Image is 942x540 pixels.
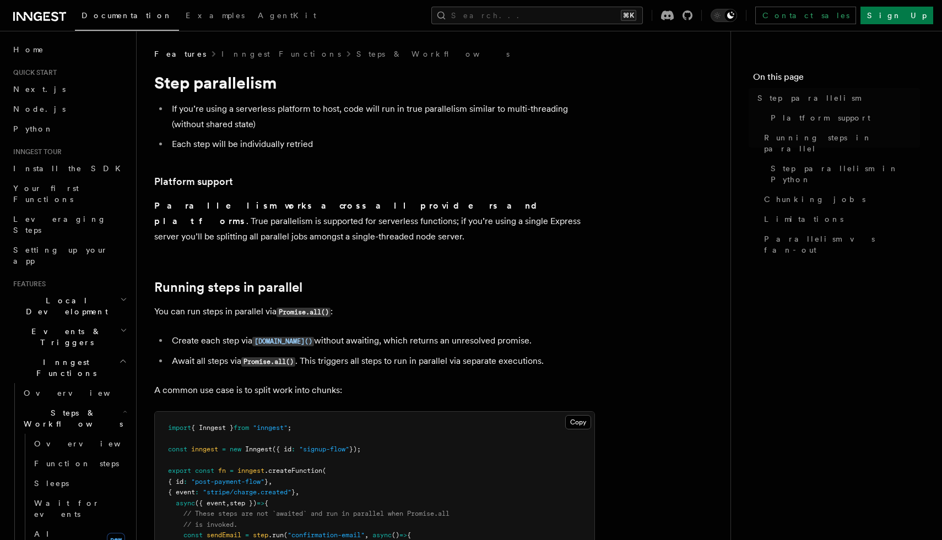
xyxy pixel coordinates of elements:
p: . True parallelism is supported for serverless functions; if you’re using a single Express server... [154,198,595,244]
span: // is invoked. [183,521,237,528]
span: "signup-flow" [299,445,349,453]
span: .run [268,531,284,539]
p: You can run steps in parallel via : [154,304,595,320]
span: Documentation [82,11,172,20]
span: Python [13,124,53,133]
span: () [392,531,399,539]
button: Local Development [9,291,129,321]
a: Running steps in parallel [760,128,920,159]
span: from [234,424,249,432]
span: ; [288,424,291,432]
span: Step parallelism in Python [771,163,920,185]
button: Search...⌘K [431,7,643,24]
span: Running steps in parallel [764,132,920,154]
span: const [195,467,214,474]
button: Inngest Functions [9,352,129,383]
span: : [183,478,187,486]
span: sendEmail [207,531,241,539]
span: ({ id [272,445,291,453]
span: Inngest [245,445,272,453]
span: fn [218,467,226,474]
span: step [253,531,268,539]
code: Promise.all() [241,357,295,367]
a: Node.js [9,99,129,119]
span: : [195,488,199,496]
span: Features [9,280,46,288]
li: Await all steps via . This triggers all steps to run in parallel via separate executions. [169,353,595,369]
a: Home [9,40,129,59]
a: Function steps [30,454,129,473]
span: import [168,424,191,432]
span: Examples [186,11,245,20]
a: Inngest Functions [221,48,341,59]
a: Platform support [154,174,233,189]
a: Overview [30,434,129,454]
a: Documentation [75,3,179,31]
a: Sleeps [30,473,129,493]
span: Home [13,44,44,55]
span: Wait for events [34,499,100,519]
li: If you’re using a serverless platform to host, code will run in true parallelism similar to multi... [169,101,595,132]
a: Leveraging Steps [9,209,129,240]
kbd: ⌘K [621,10,636,21]
span: AgentKit [258,11,316,20]
span: }); [349,445,361,453]
span: , [226,499,230,507]
span: Local Development [9,295,120,317]
a: AgentKit [251,3,323,30]
span: export [168,467,191,474]
span: Function steps [34,459,119,468]
span: ({ event [195,499,226,507]
span: "stripe/charge.created" [203,488,291,496]
span: ( [284,531,288,539]
span: } [291,488,295,496]
a: Install the SDK [9,159,129,178]
span: Install the SDK [13,164,127,173]
a: Step parallelism [753,88,920,108]
span: Chunking jobs [764,194,865,205]
span: new [230,445,241,453]
span: Your first Functions [13,184,79,204]
span: "confirmation-email" [288,531,365,539]
a: Next.js [9,79,129,99]
span: Limitations [764,214,843,225]
a: Wait for events [30,493,129,524]
span: } [264,478,268,486]
button: Events & Triggers [9,321,129,352]
span: { Inngest } [191,424,234,432]
a: Step parallelism in Python [766,159,920,189]
span: { id [168,478,183,486]
span: Steps & Workflows [19,407,123,429]
span: , [365,531,369,539]
span: Node.js [13,105,66,113]
span: Parallelism vs fan-out [764,233,920,255]
span: { event [168,488,195,496]
button: Copy [565,415,591,429]
code: [DOMAIN_NAME]() [252,337,314,346]
code: Promise.all() [277,308,331,317]
button: Steps & Workflows [19,403,129,434]
span: Leveraging Steps [13,215,106,234]
span: = [230,467,234,474]
span: Quick start [9,68,57,77]
a: Chunking jobs [760,189,920,209]
span: step }) [230,499,257,507]
a: Running steps in parallel [154,280,302,295]
span: inngest [191,445,218,453]
strong: Parallelism works across all providers and platforms [154,200,546,226]
a: Examples [179,3,251,30]
span: Sleeps [34,479,69,488]
span: : [291,445,295,453]
span: = [245,531,249,539]
a: Python [9,119,129,139]
span: async [372,531,392,539]
span: Overview [34,439,148,448]
a: Your first Functions [9,178,129,209]
a: [DOMAIN_NAME]() [252,335,314,346]
span: async [176,499,195,507]
span: "inngest" [253,424,288,432]
a: Setting up your app [9,240,129,271]
a: Overview [19,383,129,403]
a: Steps & Workflows [356,48,510,59]
span: .createFunction [264,467,322,474]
